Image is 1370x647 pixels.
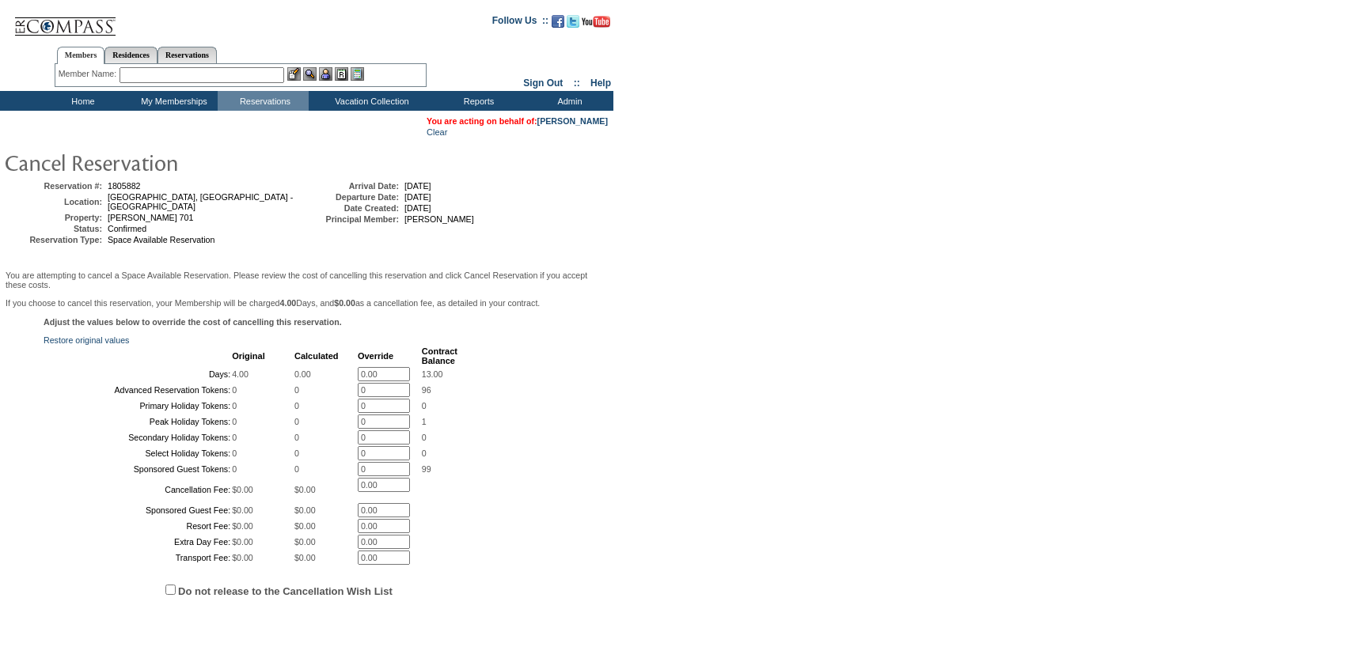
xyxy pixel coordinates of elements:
td: Reservation #: [7,181,102,191]
b: Override [358,351,393,361]
a: Subscribe to our YouTube Channel [582,20,610,29]
span: [PERSON_NAME] 701 [108,213,193,222]
td: Arrival Date: [304,181,399,191]
span: 0 [422,401,427,411]
a: Reservations [157,47,217,63]
span: 0 [294,401,299,411]
td: Primary Holiday Tokens: [45,399,230,413]
span: 0 [294,433,299,442]
img: pgTtlCancelRes.gif [4,146,321,178]
span: [DATE] [404,203,431,213]
span: Confirmed [108,224,146,233]
span: 1805882 [108,181,141,191]
b: 4.00 [280,298,297,308]
span: Space Available Reservation [108,235,214,244]
a: Residences [104,47,157,63]
img: Become our fan on Facebook [552,15,564,28]
a: [PERSON_NAME] [537,116,608,126]
td: Reports [431,91,522,111]
td: Reservation Type: [7,235,102,244]
span: 0 [422,433,427,442]
span: 13.00 [422,369,443,379]
td: My Memberships [127,91,218,111]
span: 96 [422,385,431,395]
b: Calculated [294,351,339,361]
span: $0.00 [232,485,253,494]
span: 0 [294,385,299,395]
td: Transport Fee: [45,551,230,565]
img: Follow us on Twitter [567,15,579,28]
a: Sign Out [523,78,563,89]
span: [DATE] [404,192,431,202]
span: :: [574,78,580,89]
a: Help [590,78,611,89]
td: Departure Date: [304,192,399,202]
img: Subscribe to our YouTube Channel [582,16,610,28]
span: 0 [294,464,299,474]
span: 1 [422,417,427,426]
span: 0 [294,448,299,458]
span: $0.00 [232,505,253,515]
td: Peak Holiday Tokens: [45,414,230,429]
b: Contract Balance [422,346,457,365]
span: 0.00 [294,369,311,379]
b: $0.00 [334,298,355,308]
span: 0 [232,448,237,458]
td: Resort Fee: [45,519,230,533]
td: Location: [7,192,102,211]
span: 0 [232,401,237,411]
td: Home [36,91,127,111]
span: You are acting on behalf of: [427,116,608,126]
b: Adjust the values below to override the cost of cancelling this reservation. [44,317,342,327]
span: $0.00 [232,521,253,531]
td: Property: [7,213,102,222]
td: Select Holiday Tokens: [45,446,230,460]
td: Date Created: [304,203,399,213]
td: Advanced Reservation Tokens: [45,383,230,397]
a: Become our fan on Facebook [552,20,564,29]
td: Days: [45,367,230,381]
img: Impersonate [319,67,332,81]
span: 99 [422,464,431,474]
span: $0.00 [232,553,253,562]
a: Restore original values [44,335,129,345]
span: 4.00 [232,369,249,379]
td: Sponsored Guest Tokens: [45,462,230,476]
p: You are attempting to cancel a Space Available Reservation. Please review the cost of cancelling ... [6,271,608,289]
span: $0.00 [294,485,316,494]
td: Secondary Holiday Tokens: [45,430,230,445]
p: If you choose to cancel this reservation, your Membership will be charged Days, and as a cancella... [6,298,608,308]
span: 0 [232,417,237,426]
img: View [303,67,317,81]
span: 0 [232,464,237,474]
td: Reservations [218,91,309,111]
span: $0.00 [294,521,316,531]
span: $0.00 [232,537,253,547]
span: $0.00 [294,553,316,562]
span: 0 [294,417,299,426]
td: Cancellation Fee: [45,478,230,501]
span: 0 [232,433,237,442]
td: Sponsored Guest Fee: [45,503,230,517]
img: b_edit.gif [287,67,301,81]
span: $0.00 [294,505,316,515]
td: Extra Day Fee: [45,535,230,549]
img: Reservations [335,67,348,81]
b: Original [232,351,265,361]
td: Vacation Collection [309,91,431,111]
td: Status: [7,224,102,233]
td: Follow Us :: [492,13,548,32]
a: Members [57,47,105,64]
a: Follow us on Twitter [567,20,579,29]
label: Do not release to the Cancellation Wish List [178,585,393,597]
span: 0 [422,448,427,458]
span: [DATE] [404,181,431,191]
td: Principal Member: [304,214,399,224]
span: [PERSON_NAME] [404,214,474,224]
span: [GEOGRAPHIC_DATA], [GEOGRAPHIC_DATA] - [GEOGRAPHIC_DATA] [108,192,293,211]
span: $0.00 [294,537,316,547]
span: 0 [232,385,237,395]
img: b_calculator.gif [351,67,364,81]
div: Member Name: [59,67,120,81]
a: Clear [427,127,447,137]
